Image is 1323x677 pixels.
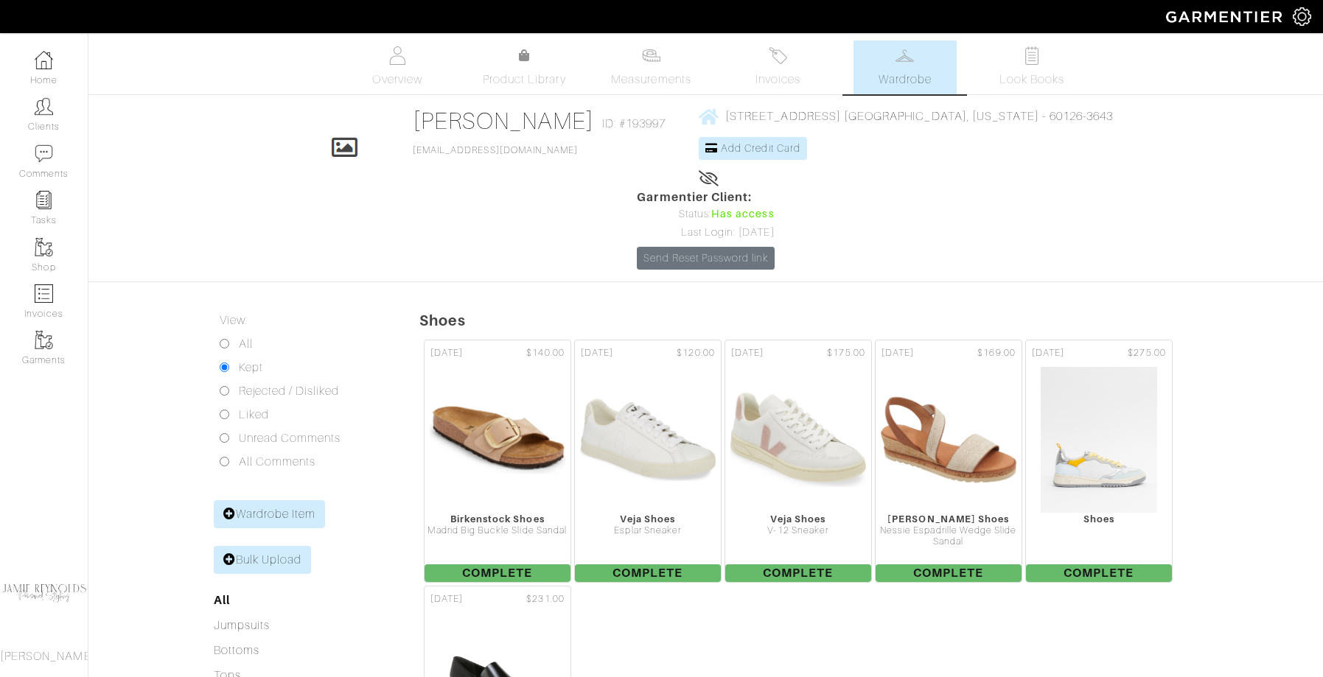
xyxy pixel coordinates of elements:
[35,238,53,256] img: garments-icon-b7da505a4dc4fd61783c78ac3ca0ef83fa9d6f193b1c9dc38574b1d14d53ca28.png
[876,513,1022,525] div: [PERSON_NAME] Shoes
[999,71,1065,88] span: Look Books
[239,335,253,353] label: All
[1024,338,1174,584] a: [DATE] $275.00 Shoes Complete
[727,41,830,94] a: Invoices
[880,366,1017,513] img: 2VVT9ys688QiJ2W686bqgwtv
[977,346,1015,360] span: $169.00
[1032,346,1064,360] span: [DATE]
[980,41,1083,94] a: Look Books
[602,115,666,133] span: ID: #193997
[611,71,691,88] span: Measurements
[413,145,578,155] a: [EMAIL_ADDRESS][DOMAIN_NAME]
[35,97,53,116] img: clients-icon-6bae9207a08558b7cb47a8932f037763ab4055f8c8b6bfacd5dc20c3e0201464.png
[1026,513,1172,525] div: Shoes
[755,71,800,88] span: Invoices
[214,546,312,574] a: Bulk Upload
[882,346,914,360] span: [DATE]
[637,189,774,206] span: Garmentier Client:
[239,453,316,471] label: All Comments
[526,592,564,606] span: $231.00
[1040,366,1158,513] img: VJK4mKSAQ2xku26TNpSGig2g
[699,137,807,160] a: Add Credit Card
[876,564,1022,582] span: Complete
[725,513,871,525] div: Veja Shoes
[239,406,269,424] label: Liked
[677,346,714,360] span: $120.00
[575,513,721,525] div: Veja Shoes
[239,359,263,376] label: Kept
[1128,346,1165,360] span: $275.00
[637,206,774,222] div: Status:
[827,346,865,360] span: $175.00
[35,284,53,303] img: orders-icon-0abe47150d42831381b5fb84f609e132dff9fe21cb692f30cb5eec754e2cba89.png
[725,564,871,582] span: Complete
[239,382,340,400] label: Rejected / Disliked
[721,142,800,154] span: Add Credit Card
[725,525,871,536] div: V-12 Sneaker
[214,593,230,607] a: All
[637,247,774,270] a: Send Reset Password link
[699,107,1113,125] a: [STREET_ADDRESS] [GEOGRAPHIC_DATA], [US_STATE] - 60126-3643
[581,346,613,360] span: [DATE]
[873,338,1024,584] a: [DATE] $169.00 [PERSON_NAME] Shoes Nessie Espadrille Wedge Slide Sandal Complete
[35,51,53,69] img: dashboard-icon-dbcd8f5a0b271acd01030246c82b418ddd0df26cd7fceb0bd07c9910d44c42f6.png
[575,564,721,582] span: Complete
[422,338,573,584] a: [DATE] $140.00 Birkenstock Shoes Madrid Big Buckle Slide Sandal Complete
[854,41,957,94] a: Wardrobe
[1293,7,1311,26] img: gear-icon-white-bd11855cb880d31180b6d7d6211b90ccbf57a29d726f0c71d8c61bd08dd39cc2.png
[579,366,716,513] img: ephiX2SAq8rtSQt84snpgV5L
[419,312,1323,329] h5: Shoes
[388,46,407,65] img: basicinfo-40fd8af6dae0f16599ec9e87c0ef1c0a1fdea2edbe929e3d69a839185d80c458.svg
[896,46,914,65] img: wardrobe-487a4870c1b7c33e795ec22d11cfc2ed9d08956e64fb3008fe2437562e282088.svg
[879,71,932,88] span: Wardrobe
[214,619,270,632] a: Jumpsuits
[642,46,660,65] img: measurements-466bbee1fd09ba9460f595b01e5d73f9e2bff037440d3c8f018324cb6cdf7a4a.svg
[413,108,595,134] a: [PERSON_NAME]
[526,346,564,360] span: $140.00
[430,592,463,606] span: [DATE]
[725,110,1113,123] span: [STREET_ADDRESS] [GEOGRAPHIC_DATA], [US_STATE] - 60126-3643
[731,346,764,360] span: [DATE]
[1026,564,1172,582] span: Complete
[723,338,873,584] a: [DATE] $175.00 Veja Shoes V-12 Sneaker Complete
[214,500,326,528] a: Wardrobe Item
[214,644,259,657] a: Bottoms
[372,71,422,88] span: Overview
[573,338,723,584] a: [DATE] $120.00 Veja Shoes Esplar Sneaker Complete
[1022,46,1041,65] img: todo-9ac3debb85659649dc8f770b8b6100bb5dab4b48dedcbae339e5042a72dfd3cc.svg
[575,525,721,536] div: Esplar Sneaker
[876,525,1022,548] div: Nessie Espadrille Wedge Slide Sandal
[35,331,53,349] img: garments-icon-b7da505a4dc4fd61783c78ac3ca0ef83fa9d6f193b1c9dc38574b1d14d53ca28.png
[35,144,53,163] img: comment-icon-a0a6a9ef722e966f86d9cbdc48e553b5cf19dbc54f86b18d962a5391bc8f6eb6.png
[1159,4,1293,29] img: garmentier-logo-header-white-b43fb05a5012e4ada735d5af1a66efaba907eab6374d6393d1fbf88cb4ef424d.png
[769,46,787,65] img: orders-27d20c2124de7fd6de4e0e44c1d41de31381a507db9b33961299e4e07d508b8c.svg
[425,564,570,582] span: Complete
[220,312,248,329] label: View:
[425,513,570,525] div: Birkenstock Shoes
[239,429,341,447] label: Unread Comments
[346,41,449,94] a: Overview
[425,525,570,536] div: Madrid Big Buckle Slide Sandal
[430,346,463,360] span: [DATE]
[711,206,775,222] span: Has access
[35,191,53,209] img: reminder-icon-8004d30b9f0a5d33ae49ab947aed9ed385cf756f9e5892f1edd6e32f2345188e.png
[429,366,566,513] img: xHJB6ttyAqVb5s3UR2Dr4Jz4
[472,47,576,88] a: Product Library
[637,225,774,241] div: Last Login: [DATE]
[483,71,566,88] span: Product Library
[599,41,703,94] a: Measurements
[730,366,867,513] img: pLHM5411MiHppCPFUPgyS1AB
